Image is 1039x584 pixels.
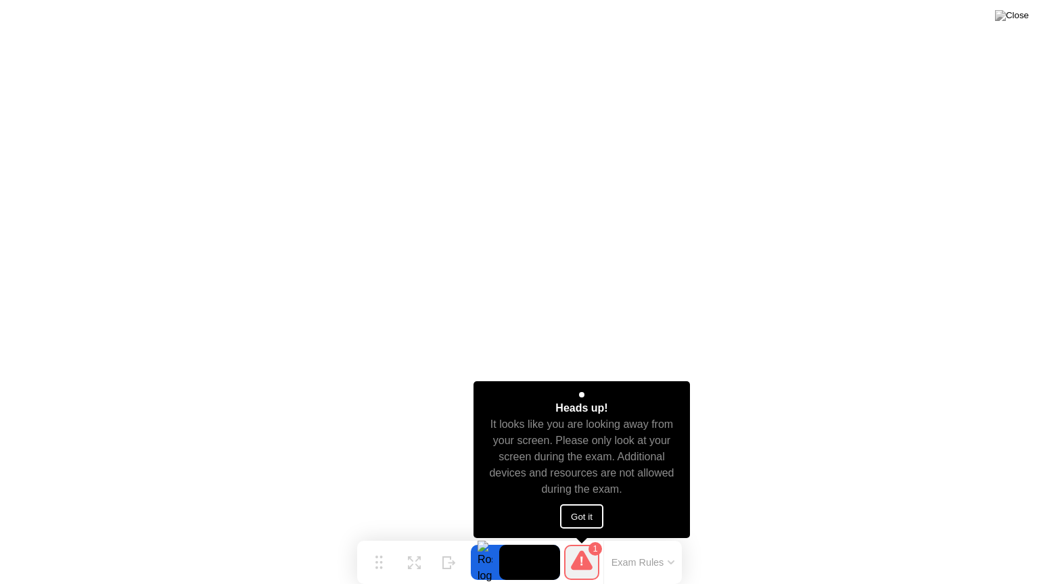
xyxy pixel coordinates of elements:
div: It looks like you are looking away from your screen. Please only look at your screen during the e... [486,416,678,497]
div: 1 [588,542,602,556]
div: Heads up! [555,400,607,416]
img: Close [995,10,1029,21]
button: Got it [560,504,603,529]
button: Exam Rules [607,556,679,568]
